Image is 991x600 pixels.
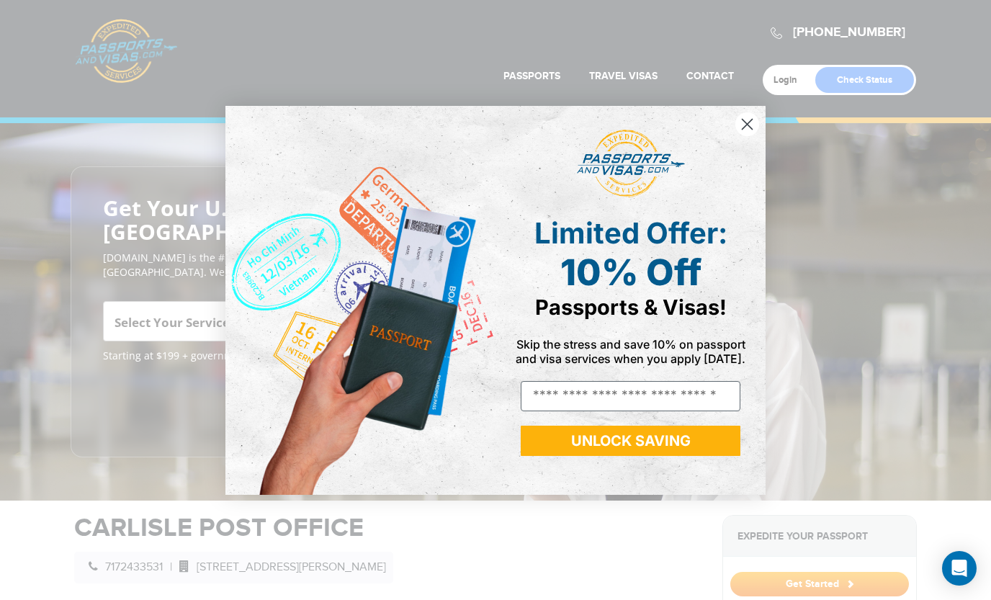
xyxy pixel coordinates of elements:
span: Limited Offer: [534,215,727,251]
button: Close dialog [735,112,760,137]
span: 10% Off [560,251,701,294]
button: UNLOCK SAVING [521,426,740,456]
img: de9cda0d-0715-46ca-9a25-073762a91ba7.png [225,106,495,495]
span: Skip the stress and save 10% on passport and visa services when you apply [DATE]. [516,337,745,366]
span: Passports & Visas! [535,295,727,320]
div: Open Intercom Messenger [942,551,977,586]
img: passports and visas [577,130,685,197]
